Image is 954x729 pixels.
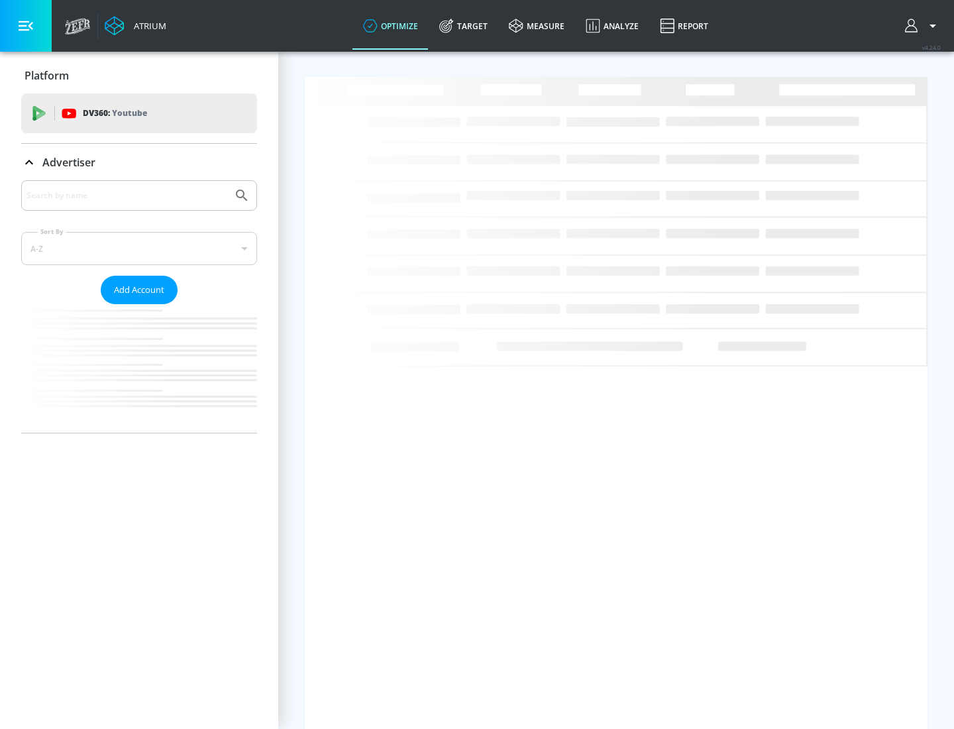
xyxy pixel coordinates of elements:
[105,16,166,36] a: Atrium
[101,276,178,304] button: Add Account
[26,187,227,204] input: Search by name
[429,2,498,50] a: Target
[38,227,66,236] label: Sort By
[25,68,69,83] p: Platform
[129,20,166,32] div: Atrium
[575,2,649,50] a: Analyze
[21,304,257,433] nav: list of Advertiser
[21,144,257,181] div: Advertiser
[114,282,164,298] span: Add Account
[21,232,257,265] div: A-Z
[498,2,575,50] a: measure
[83,106,147,121] p: DV360:
[21,180,257,433] div: Advertiser
[352,2,429,50] a: optimize
[649,2,719,50] a: Report
[21,93,257,133] div: DV360: Youtube
[42,155,95,170] p: Advertiser
[922,44,941,51] span: v 4.24.0
[112,106,147,120] p: Youtube
[21,57,257,94] div: Platform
